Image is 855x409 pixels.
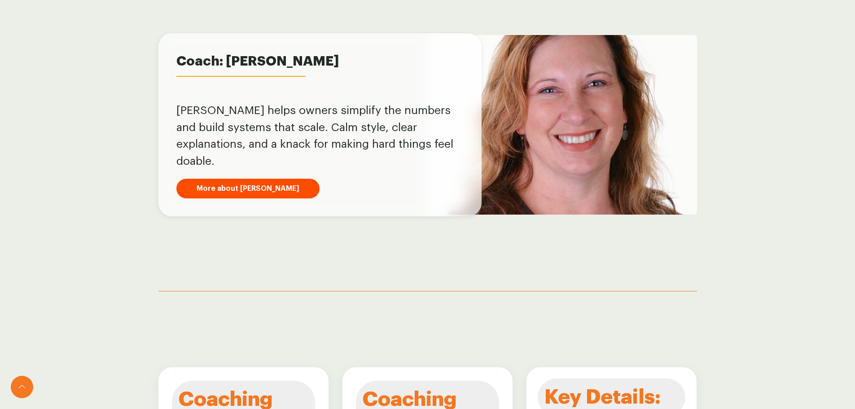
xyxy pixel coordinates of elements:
h4: Coach: [PERSON_NAME] [176,79,308,92]
img: Josie Adlam-1 [428,35,697,215]
a: More about [PERSON_NAME] [176,179,320,198]
span: Coach: [PERSON_NAME] [176,51,464,71]
p: [PERSON_NAME] helps owners simplify the numbers and build systems that scale. Calm style, clear e... [176,102,464,170]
